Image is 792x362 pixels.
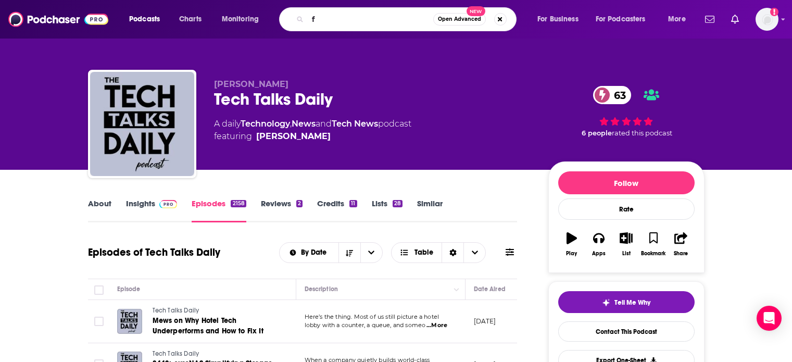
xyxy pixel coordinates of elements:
span: Monitoring [222,12,259,27]
a: Show notifications dropdown [701,10,719,28]
a: InsightsPodchaser Pro [126,198,178,222]
span: Table [414,249,433,256]
span: Tech Talks Daily [153,307,199,314]
svg: Add a profile image [770,8,778,16]
span: , [290,119,292,129]
button: open menu [530,11,592,28]
button: List [612,226,639,263]
div: Share [674,251,688,257]
button: Sort Direction [338,243,360,263]
span: For Podcasters [596,12,646,27]
button: Bookmark [640,226,667,263]
div: Bookmark [641,251,665,257]
span: More [668,12,686,27]
span: Podcasts [129,12,160,27]
span: Charts [179,12,202,27]
div: 28 [393,200,403,207]
h1: Episodes of Tech Talks Daily [88,246,220,259]
button: Column Actions [450,283,463,296]
button: open menu [280,249,338,256]
div: 63 6 peoplerated this podcast [548,79,705,144]
a: Lists28 [372,198,403,222]
button: Share [667,226,694,263]
div: A daily podcast [214,118,411,143]
div: Open Intercom Messenger [757,306,782,331]
span: Toggle select row [94,317,104,326]
a: Show notifications dropdown [727,10,743,28]
input: Search podcasts, credits, & more... [308,11,433,28]
a: News [292,119,316,129]
a: Neil C. Hughes [256,130,331,143]
p: [DATE] [474,317,496,326]
h2: Choose List sort [279,242,383,263]
button: open menu [661,11,699,28]
div: 2 [296,200,303,207]
img: Podchaser Pro [159,200,178,208]
span: [PERSON_NAME] [214,79,288,89]
button: Open AdvancedNew [433,13,486,26]
img: Podchaser - Follow, Share and Rate Podcasts [8,9,108,29]
div: Date Aired [474,283,506,295]
a: Tech Talks Daily [153,306,278,316]
span: New [467,6,485,16]
a: Episodes2158 [192,198,246,222]
span: 63 [604,86,631,104]
div: List [622,251,631,257]
span: lobby with a counter, a queue, and someo [305,321,426,329]
span: Logged in as cmand-c [756,8,778,31]
a: About [88,198,111,222]
span: and [316,119,332,129]
button: Show profile menu [756,8,778,31]
div: 2158 [231,200,246,207]
span: Open Advanced [438,17,481,22]
a: Tech News [332,119,378,129]
button: open menu [360,243,382,263]
span: Tell Me Why [614,298,650,307]
a: Contact This Podcast [558,321,695,342]
div: Rate [558,198,695,220]
button: Apps [585,226,612,263]
a: Tech Talks Daily [153,349,278,359]
div: Apps [592,251,606,257]
a: Similar [417,198,443,222]
a: Reviews2 [261,198,303,222]
button: open menu [589,11,661,28]
span: Here’s the thing. Most of us still picture a hotel [305,313,439,320]
img: User Profile [756,8,778,31]
button: open menu [215,11,272,28]
img: tell me why sparkle [602,298,610,307]
span: 6 people [582,129,612,137]
div: 11 [349,200,357,207]
button: Follow [558,171,695,194]
span: ...More [426,321,447,330]
span: Mews on Why Hotel Tech Underperforms and How to Fix It [153,316,263,335]
a: Mews on Why Hotel Tech Underperforms and How to Fix It [153,316,278,336]
span: By Date [301,249,330,256]
a: Technology [241,119,290,129]
img: Tech Talks Daily [90,72,194,176]
span: rated this podcast [612,129,672,137]
div: Episode [117,283,141,295]
span: For Business [537,12,579,27]
span: featuring [214,130,411,143]
button: open menu [122,11,173,28]
a: 63 [593,86,631,104]
a: Charts [172,11,208,28]
a: Credits11 [317,198,357,222]
span: Tech Talks Daily [153,350,199,357]
button: Play [558,226,585,263]
div: Search podcasts, credits, & more... [289,7,526,31]
button: Choose View [391,242,486,263]
div: Play [566,251,577,257]
div: Description [305,283,338,295]
div: Sort Direction [442,243,463,263]
button: tell me why sparkleTell Me Why [558,291,695,313]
